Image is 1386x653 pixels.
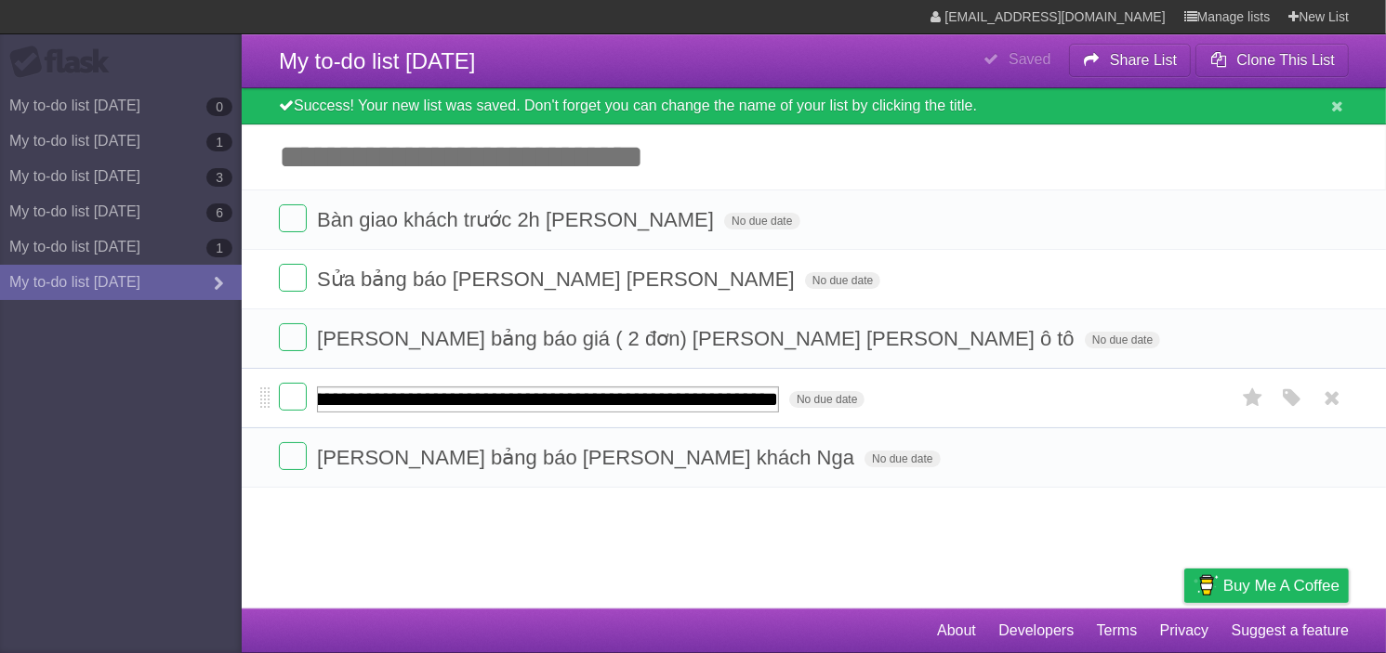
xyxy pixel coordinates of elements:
[1195,44,1349,77] button: Clone This List
[998,613,1074,648] a: Developers
[317,268,799,291] span: Sửa bảng báo [PERSON_NAME] [PERSON_NAME]
[789,391,865,408] span: No due date
[206,203,232,222] b: 6
[242,88,1386,124] div: Success! Your new list was saved. Don't forget you can change the name of your list by clicking t...
[317,208,719,231] span: Bàn giao khách trước 2h [PERSON_NAME]
[1232,613,1349,648] a: Suggest a feature
[279,48,476,73] span: My to-do list [DATE]
[206,168,232,187] b: 3
[206,133,232,151] b: 1
[206,239,232,257] b: 1
[9,46,121,79] div: Flask
[1097,613,1138,648] a: Terms
[1009,51,1050,67] b: Saved
[805,272,880,289] span: No due date
[206,98,232,116] b: 0
[279,264,307,292] label: Done
[1235,383,1271,413] label: Star task
[724,213,799,229] span: No due date
[1194,569,1219,601] img: Buy me a coffee
[1160,613,1208,648] a: Privacy
[279,323,307,351] label: Done
[937,613,976,648] a: About
[1223,569,1340,602] span: Buy me a coffee
[865,451,940,467] span: No due date
[279,383,307,411] label: Done
[317,327,1079,350] span: [PERSON_NAME] bảng báo giá ( 2 đơn) [PERSON_NAME] [PERSON_NAME] ô tô
[1236,52,1335,68] b: Clone This List
[279,442,307,470] label: Done
[1184,568,1349,603] a: Buy me a coffee
[1069,44,1192,77] button: Share List
[317,446,859,469] span: [PERSON_NAME] bảng báo [PERSON_NAME] khách Nga
[279,204,307,232] label: Done
[1110,52,1177,68] b: Share List
[1085,332,1160,348] span: No due date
